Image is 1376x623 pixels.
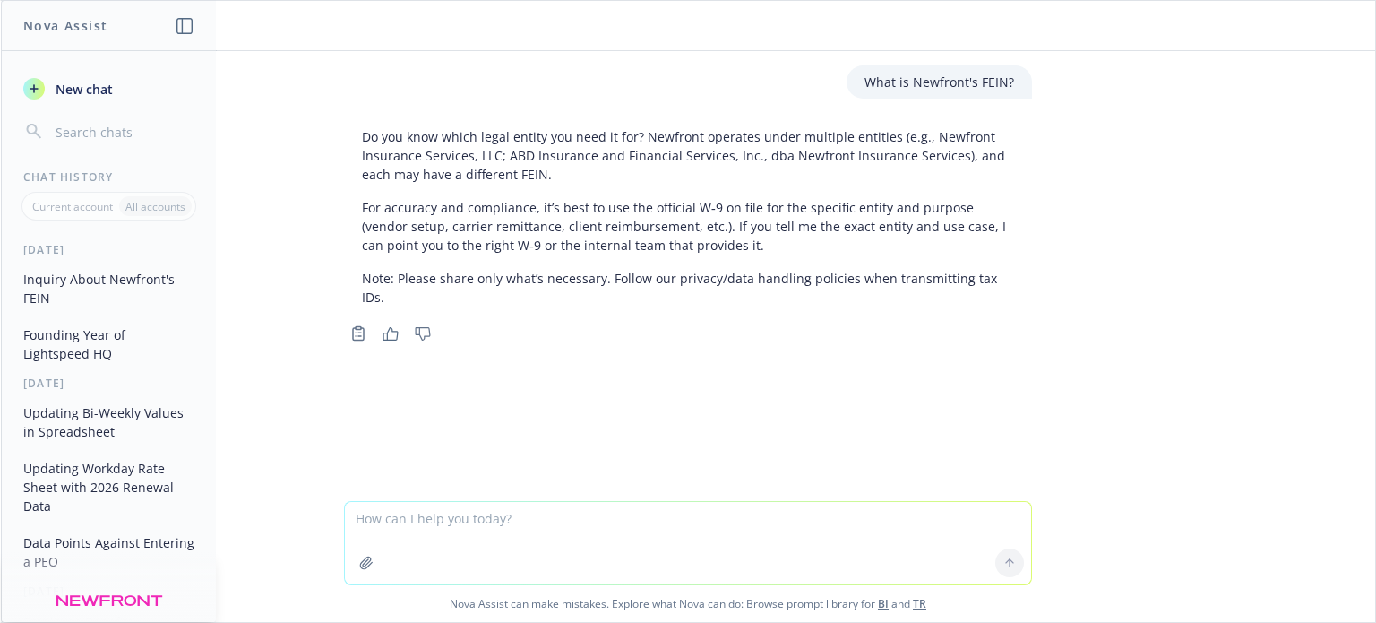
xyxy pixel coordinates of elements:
[16,264,202,313] button: Inquiry About Newfront's FEIN
[2,376,216,391] div: [DATE]
[16,454,202,521] button: Updating Workday Rate Sheet with 2026 Renewal Data
[8,585,1368,622] span: Nova Assist can make mistakes. Explore what Nova can do: Browse prompt library for and
[16,320,202,368] button: Founding Year of Lightspeed HQ
[2,242,216,257] div: [DATE]
[2,169,216,185] div: Chat History
[52,80,113,99] span: New chat
[913,596,926,611] a: TR
[864,73,1014,91] p: What is Newfront's FEIN?
[52,119,194,144] input: Search chats
[362,198,1014,255] p: For accuracy and compliance, it’s best to use the official W‑9 on file for the specific entity an...
[362,127,1014,184] p: Do you know which legal entity you need it for? Newfront operates under multiple entities (e.g., ...
[362,269,1014,307] p: Note: Please share only what’s necessary. Follow our privacy/data handling policies when transmit...
[16,398,202,446] button: Updating Bi-Weekly Values in Spreadsheet
[16,528,202,576] button: Data Points Against Entering a PEO
[878,596,889,611] a: BI
[32,199,113,214] p: Current account
[408,321,437,346] button: Thumbs down
[2,584,216,599] div: [DATE]
[23,16,107,35] h1: Nova Assist
[16,73,202,105] button: New chat
[125,199,185,214] p: All accounts
[350,325,366,342] svg: Copy to clipboard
